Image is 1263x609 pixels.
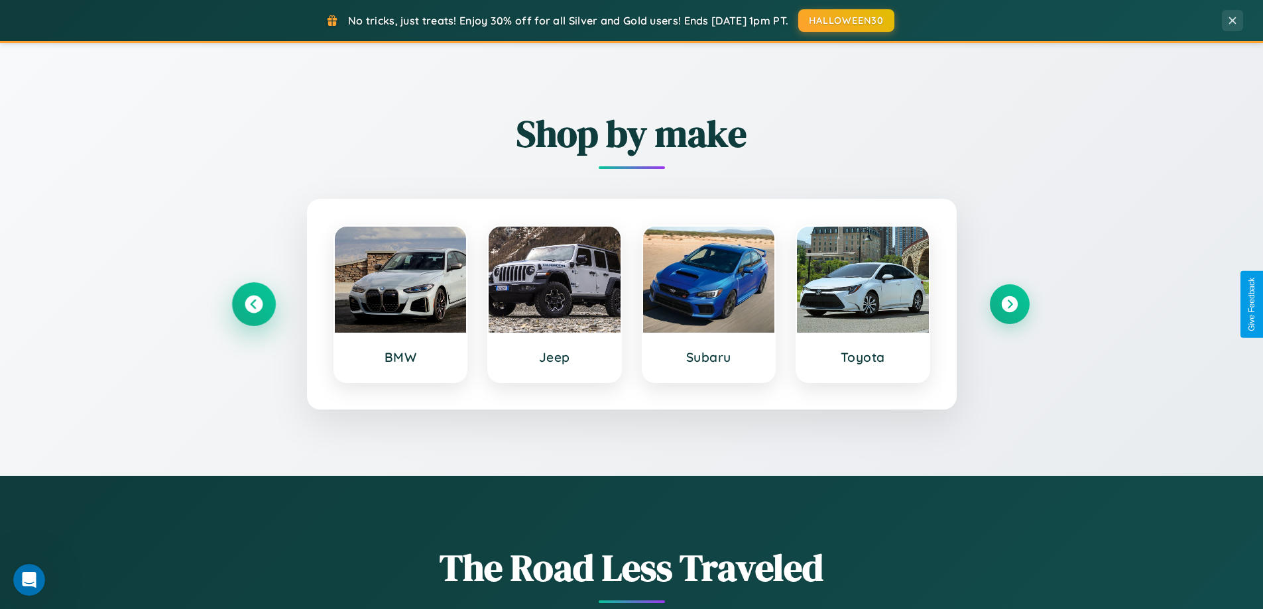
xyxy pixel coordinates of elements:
[234,108,1030,159] h2: Shop by make
[656,349,762,365] h3: Subaru
[798,9,894,32] button: HALLOWEEN30
[234,542,1030,593] h1: The Road Less Traveled
[502,349,607,365] h3: Jeep
[1247,278,1256,331] div: Give Feedback
[348,14,788,27] span: No tricks, just treats! Enjoy 30% off for all Silver and Gold users! Ends [DATE] 1pm PT.
[810,349,916,365] h3: Toyota
[348,349,453,365] h3: BMW
[13,564,45,596] iframe: Intercom live chat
